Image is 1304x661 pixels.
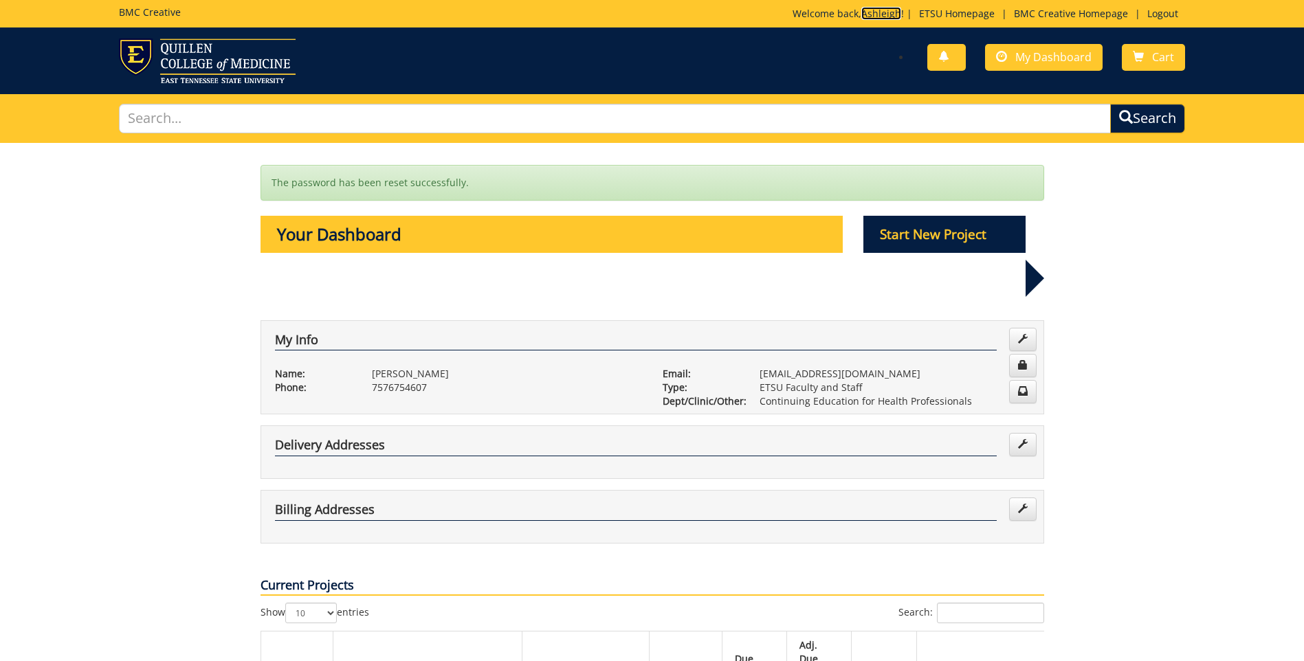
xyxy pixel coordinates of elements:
p: Email: [663,367,739,381]
a: My Dashboard [985,44,1103,71]
p: Name: [275,367,351,381]
h4: Billing Addresses [275,503,997,521]
div: The password has been reset successfully. [261,165,1044,201]
p: [EMAIL_ADDRESS][DOMAIN_NAME] [760,367,1030,381]
a: BMC Creative Homepage [1007,7,1135,20]
a: Edit Info [1009,328,1037,351]
a: Ashleigh [861,7,901,20]
a: Change Communication Preferences [1009,380,1037,403]
a: Cart [1122,44,1185,71]
p: ETSU Faculty and Staff [760,381,1030,394]
a: Edit Addresses [1009,497,1037,521]
img: ETSU logo [119,38,296,83]
p: Welcome back, ! | | | [793,7,1185,21]
label: Show entries [261,603,369,623]
p: Your Dashboard [261,216,843,253]
a: ETSU Homepage [912,7,1002,20]
p: Current Projects [261,576,1044,596]
input: Search: [937,603,1044,623]
p: Phone: [275,381,351,394]
p: Continuing Education for Health Professionals [760,394,1030,408]
span: My Dashboard [1015,49,1092,65]
p: 7576754607 [372,381,642,394]
select: Showentries [285,603,337,623]
p: Dept/Clinic/Other: [663,394,739,408]
p: Start New Project [863,216,1026,253]
h4: Delivery Addresses [275,438,997,456]
h4: My Info [275,333,997,351]
label: Search: [898,603,1044,623]
span: Cart [1152,49,1174,65]
a: Logout [1140,7,1185,20]
h5: BMC Creative [119,7,181,17]
a: Start New Project [863,229,1026,242]
input: Search... [119,104,1111,133]
a: Change Password [1009,354,1037,377]
p: Type: [663,381,739,394]
button: Search [1110,104,1185,133]
a: Edit Addresses [1009,433,1037,456]
p: [PERSON_NAME] [372,367,642,381]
